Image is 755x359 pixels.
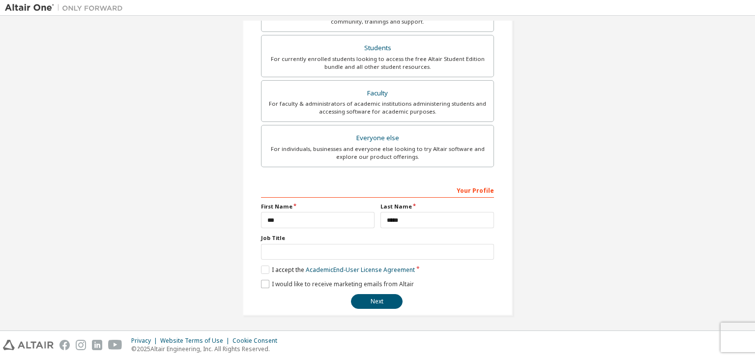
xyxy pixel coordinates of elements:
label: I would like to receive marketing emails from Altair [261,280,414,288]
div: For currently enrolled students looking to access the free Altair Student Edition bundle and all ... [267,55,488,71]
div: Privacy [131,337,160,345]
div: For individuals, businesses and everyone else looking to try Altair software and explore our prod... [267,145,488,161]
p: © 2025 Altair Engineering, Inc. All Rights Reserved. [131,345,283,353]
div: Cookie Consent [232,337,283,345]
button: Next [351,294,403,309]
div: Website Terms of Use [160,337,232,345]
img: altair_logo.svg [3,340,54,350]
label: I accept the [261,266,415,274]
label: Job Title [261,234,494,242]
label: Last Name [380,203,494,210]
div: Faculty [267,87,488,100]
a: Academic End-User License Agreement [306,266,415,274]
img: facebook.svg [59,340,70,350]
img: linkedin.svg [92,340,102,350]
img: instagram.svg [76,340,86,350]
div: Students [267,41,488,55]
img: youtube.svg [108,340,122,350]
img: Altair One [5,3,128,13]
label: First Name [261,203,375,210]
div: For faculty & administrators of academic institutions administering students and accessing softwa... [267,100,488,116]
div: Everyone else [267,131,488,145]
div: Your Profile [261,182,494,198]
